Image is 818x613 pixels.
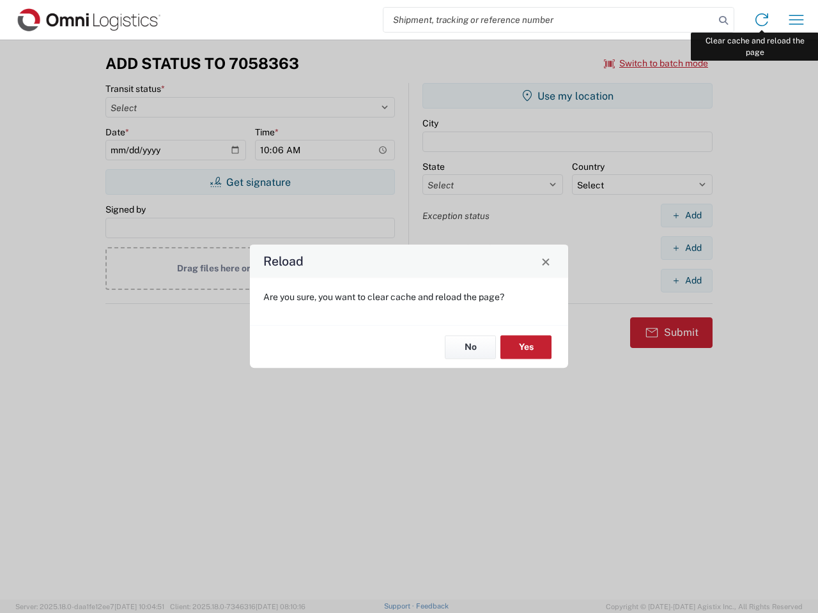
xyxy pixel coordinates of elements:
button: No [445,335,496,359]
p: Are you sure, you want to clear cache and reload the page? [263,291,555,303]
input: Shipment, tracking or reference number [383,8,714,32]
button: Yes [500,335,552,359]
button: Close [537,252,555,270]
h4: Reload [263,252,304,271]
